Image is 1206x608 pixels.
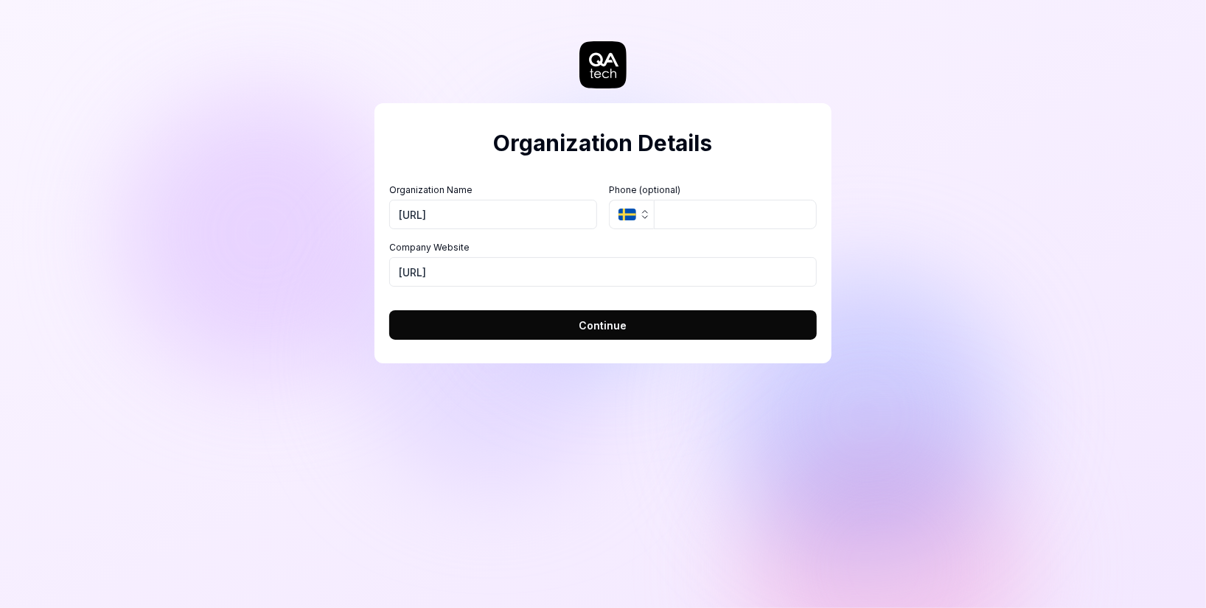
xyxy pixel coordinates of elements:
[389,241,817,254] label: Company Website
[389,310,817,340] button: Continue
[579,318,627,333] span: Continue
[609,184,817,197] label: Phone (optional)
[389,127,817,160] h2: Organization Details
[389,184,597,197] label: Organization Name
[389,257,817,287] input: https://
